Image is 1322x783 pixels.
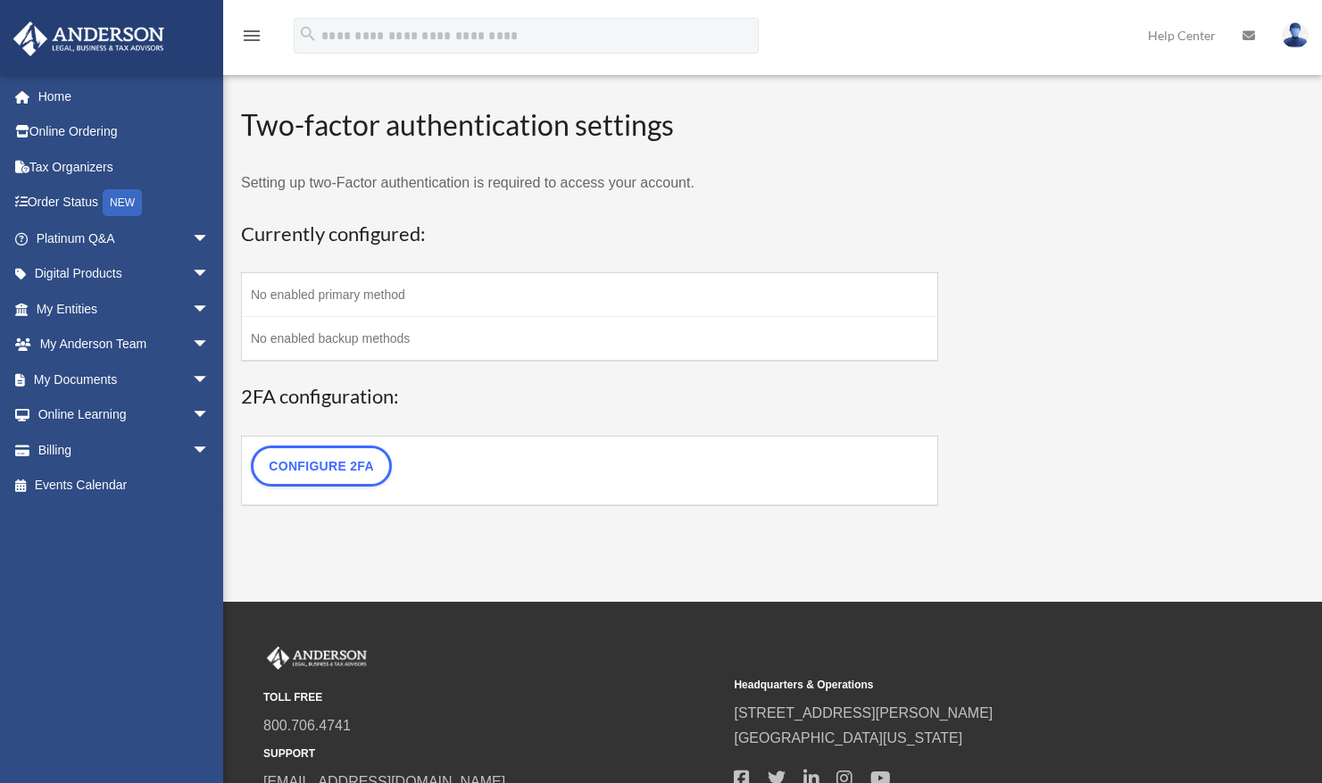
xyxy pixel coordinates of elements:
a: menu [241,31,262,46]
td: No enabled backup methods [242,317,938,362]
a: My Anderson Teamarrow_drop_down [12,327,237,362]
h3: Currently configured: [241,221,938,248]
a: Online Learningarrow_drop_down [12,397,237,433]
a: Online Ordering [12,114,237,150]
h2: Two-factor authentication settings [241,105,938,146]
span: arrow_drop_down [192,432,228,469]
img: Anderson Advisors Platinum Portal [263,646,370,670]
a: Events Calendar [12,468,237,504]
img: User Pic [1282,22,1309,48]
span: arrow_drop_down [192,397,228,434]
span: arrow_drop_down [192,362,228,398]
span: arrow_drop_down [192,291,228,328]
a: Configure 2FA [251,446,392,487]
a: 800.706.4741 [263,718,351,733]
a: Home [12,79,237,114]
a: My Documentsarrow_drop_down [12,362,237,397]
a: Billingarrow_drop_down [12,432,237,468]
small: TOLL FREE [263,688,721,707]
i: search [298,24,318,44]
a: [STREET_ADDRESS][PERSON_NAME] [734,705,993,721]
td: No enabled primary method [242,273,938,317]
span: arrow_drop_down [192,221,228,257]
a: Order StatusNEW [12,185,237,221]
a: Platinum Q&Aarrow_drop_down [12,221,237,256]
a: [GEOGRAPHIC_DATA][US_STATE] [734,730,962,746]
img: Anderson Advisors Platinum Portal [8,21,170,56]
h3: 2FA configuration: [241,383,938,411]
span: arrow_drop_down [192,327,228,363]
i: menu [241,25,262,46]
a: Tax Organizers [12,149,237,185]
div: NEW [103,189,142,216]
a: Digital Productsarrow_drop_down [12,256,237,292]
small: Headquarters & Operations [734,676,1192,695]
a: My Entitiesarrow_drop_down [12,291,237,327]
p: Setting up two-Factor authentication is required to access your account. [241,171,938,196]
span: arrow_drop_down [192,256,228,293]
small: SUPPORT [263,745,721,763]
